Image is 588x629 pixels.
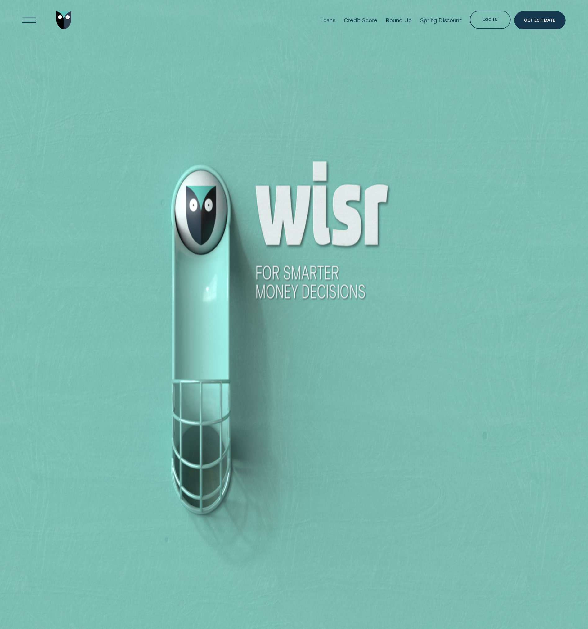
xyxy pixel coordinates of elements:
[386,17,412,24] div: Round Up
[20,11,38,29] button: Open Menu
[56,11,71,29] img: Wisr
[470,11,511,29] button: Log in
[514,11,566,29] a: Get Estimate
[420,17,461,24] div: Spring Discount
[320,17,335,24] div: Loans
[344,17,377,24] div: Credit Score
